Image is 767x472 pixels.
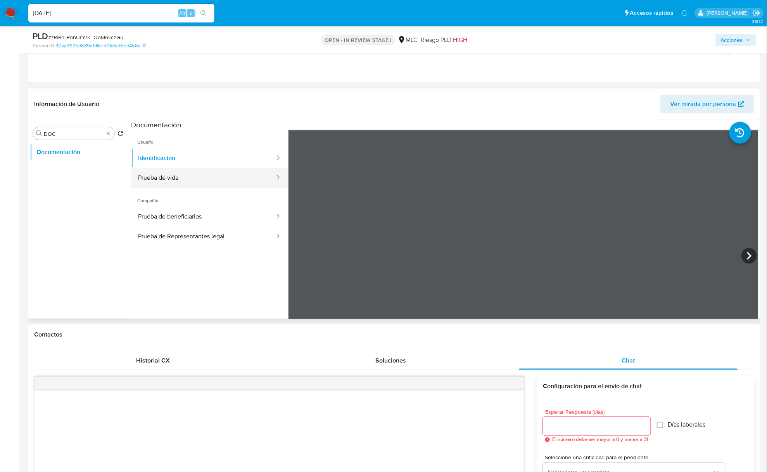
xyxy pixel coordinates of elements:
span: Chat [622,356,635,365]
span: Riesgo PLD: [421,36,467,44]
button: Acciones [715,34,756,46]
h3: Configuración para el envío de chat [543,383,748,390]
a: Notificaciones [681,10,688,16]
button: Volver al orden por defecto [117,130,124,139]
span: 3.161.2 [752,18,763,24]
p: OPEN - IN REVIEW STAGE I [321,35,395,45]
button: Ver mirada por persona [660,95,755,113]
a: Salir [753,9,761,17]
span: s [190,9,192,17]
a: 32aa369bd689a1dfb7d01dfad65d456a [55,42,146,49]
input: Buscar [44,130,104,137]
span: HIGH [453,35,467,44]
span: El número debe ser mayor a 0 y menor a 31 [552,437,648,442]
span: Accesos rápidos [630,9,674,17]
div: MLC [398,36,418,44]
input: days_to_wait [543,421,651,431]
b: PLD [33,30,48,42]
span: Días laborales [668,421,705,429]
button: Buscar [36,130,42,137]
button: search-icon [195,8,211,19]
span: Seleccione una criticidad para el pendiente [545,455,727,460]
p: nicolas.luzardo@mercadolibre.com [707,9,750,17]
h1: Contactos [34,331,755,338]
span: Historial CX [136,356,170,365]
span: Acciones [721,34,743,46]
button: Documentación [30,143,127,161]
span: Soluciones [375,356,406,365]
button: Borrar [105,130,111,137]
h1: Información de Usuario [34,100,99,108]
b: Person ID [33,42,54,49]
span: Ver mirada por persona [670,95,736,113]
span: Esperar Respuesta (días) [545,410,653,415]
input: Buscar usuario o caso... [28,8,214,18]
input: Días laborales [657,422,663,428]
span: # zPiRnijPobUmVKEQoM6vczGu [48,33,123,41]
span: Alt [179,9,185,17]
